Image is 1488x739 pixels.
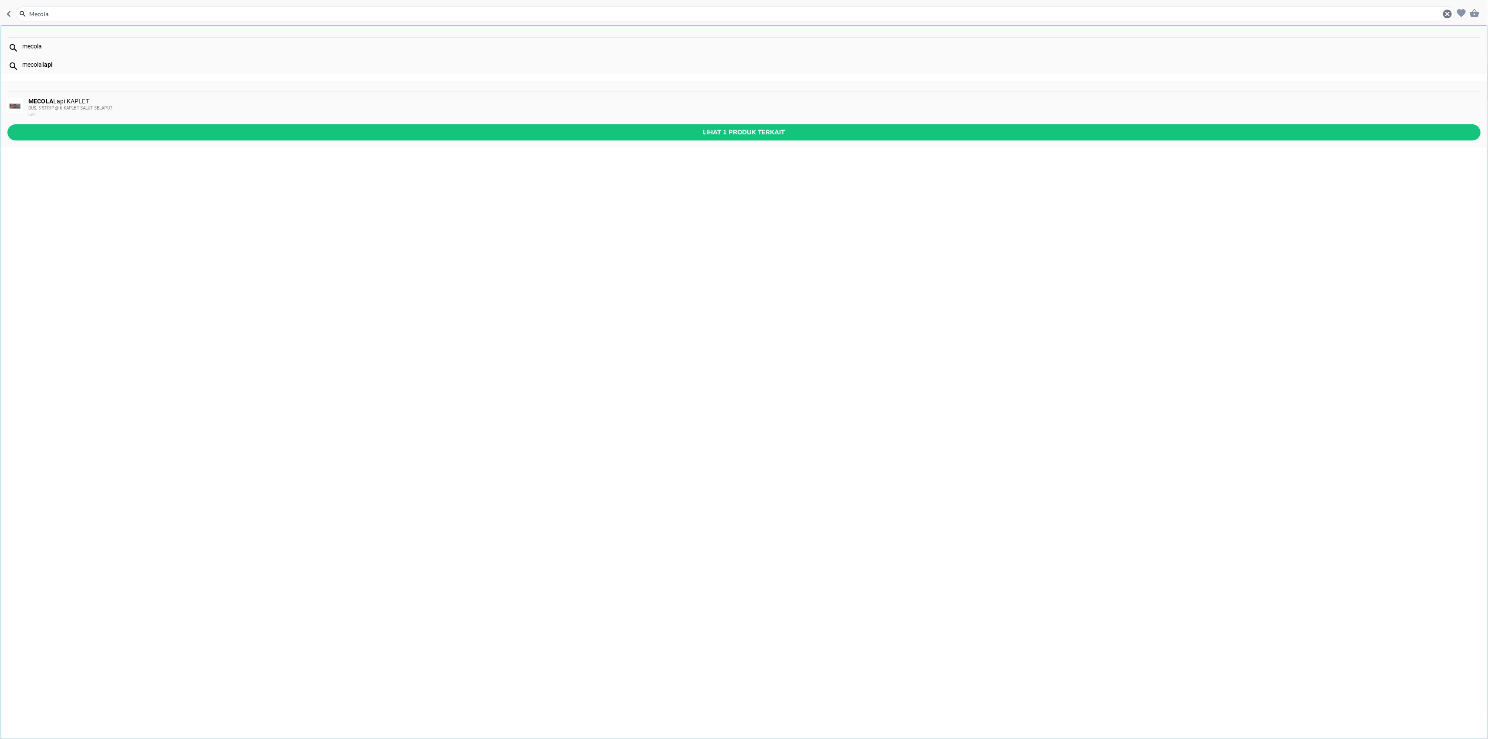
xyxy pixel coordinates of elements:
div: Lapi KAPLET [28,98,1480,119]
div: mecola [22,61,1480,68]
b: lapi [42,61,53,68]
span: Lihat 1 produk terkait [14,127,1474,138]
span: DUS, 5 STRIP @ 6 KAPLET SALUT SELAPUT [28,106,112,110]
button: Lihat 1 produk terkait [7,124,1481,140]
b: MECOLA [28,98,53,105]
input: Cari 4000+ produk di sini [28,10,1442,19]
div: mecola [22,43,1480,50]
span: LAPI [28,113,36,117]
